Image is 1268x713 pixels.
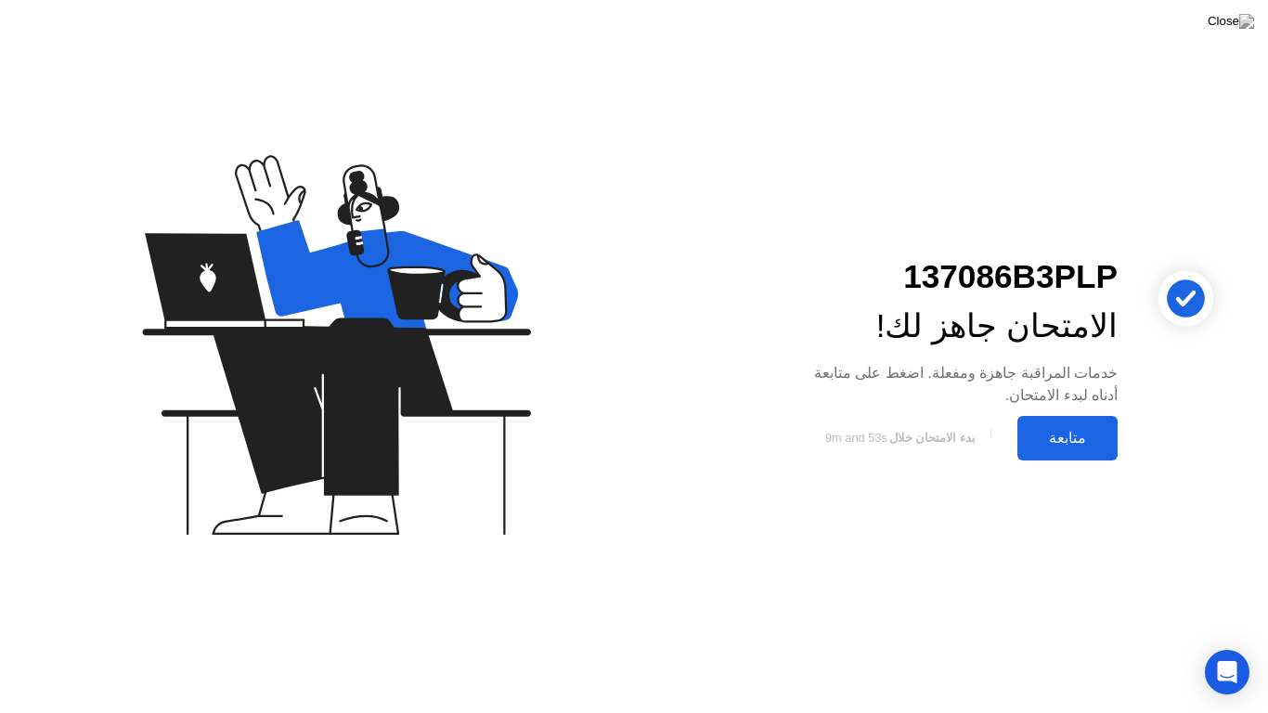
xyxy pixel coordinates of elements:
div: 137086B3PLP [790,253,1118,302]
div: متابعة [1023,429,1112,447]
div: خدمات المراقبة جاهزة ومفعلة. اضغط على متابعة أدناه لبدء الامتحان. [790,362,1118,407]
button: بدء الامتحان خلال9m and 53s [790,421,1008,456]
button: متابعة [1017,416,1118,460]
span: 9m and 53s [825,431,887,445]
div: Open Intercom Messenger [1205,650,1249,694]
img: Close [1208,14,1254,29]
div: الامتحان جاهز لك! [790,302,1118,351]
